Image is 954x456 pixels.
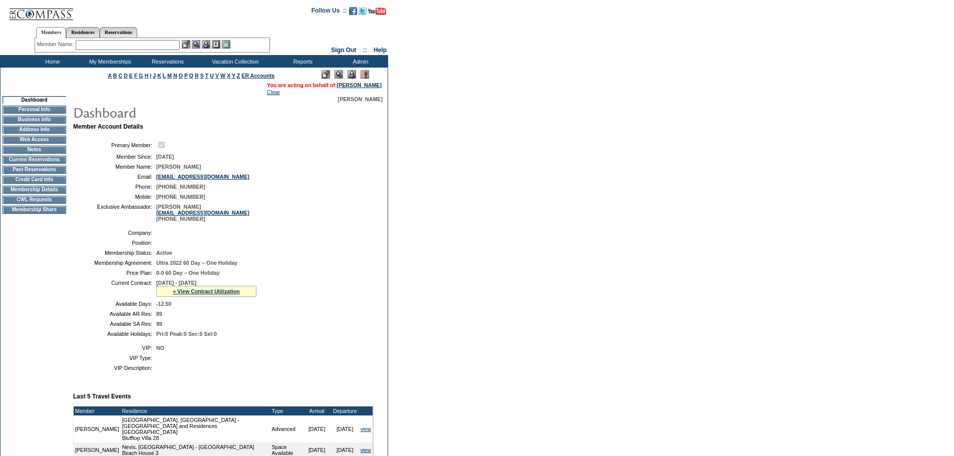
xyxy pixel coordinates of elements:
a: E [129,73,133,79]
td: Membership Share [3,206,66,214]
td: Phone: [77,184,152,190]
a: I [150,73,151,79]
span: [DATE] [156,154,174,160]
img: Become our fan on Facebook [349,7,357,15]
td: Residence [121,406,270,415]
b: Member Account Details [73,123,143,130]
td: VIP Description: [77,365,152,371]
a: B [113,73,117,79]
td: Available AR Res: [77,311,152,317]
b: Last 5 Travel Events [73,393,131,400]
span: [PHONE_NUMBER] [156,184,205,190]
img: Impersonate [202,40,210,49]
td: Company: [77,230,152,236]
a: Sign Out [331,47,356,54]
td: Membership Agreement: [77,260,152,266]
img: Impersonate [348,70,356,79]
span: -12.50 [156,301,171,307]
a: P [184,73,188,79]
a: O [179,73,183,79]
td: Advanced [270,415,302,442]
a: Members [36,27,67,38]
td: Member [74,406,121,415]
a: Q [189,73,193,79]
td: VIP: [77,345,152,351]
a: N [173,73,177,79]
td: Personal Info [3,106,66,114]
a: X [227,73,230,79]
a: Residences [66,27,100,38]
td: VIP Type: [77,355,152,361]
a: F [134,73,138,79]
td: Business Info [3,116,66,124]
a: [EMAIL_ADDRESS][DOMAIN_NAME] [156,210,249,216]
td: Mobile: [77,194,152,200]
a: Z [237,73,240,79]
span: 89 [156,311,162,317]
td: [PERSON_NAME] [74,415,121,442]
td: Membership Status: [77,250,152,256]
td: Vacation Collection [195,55,273,68]
img: Follow us on Twitter [359,7,367,15]
span: Pri:0 Peak:0 Sec:0 Sel:0 [156,331,217,337]
a: H [145,73,149,79]
td: Notes [3,146,66,154]
td: Membership Details [3,186,66,194]
img: View [192,40,200,49]
td: Current Contract: [77,280,152,297]
td: Follow Us :: [311,6,347,18]
span: [DATE] - [DATE] [156,280,196,286]
span: Ultra 2022 60 Day – One Holiday [156,260,237,266]
a: view [361,426,371,432]
img: b_calculator.gif [222,40,230,49]
img: pgTtlDashboard.gif [73,102,273,122]
a: A [108,73,112,79]
a: Subscribe to our YouTube Channel [368,10,386,16]
td: Home [23,55,80,68]
a: V [215,73,219,79]
a: K [157,73,161,79]
span: [PERSON_NAME] [338,96,383,102]
span: [PHONE_NUMBER] [156,194,205,200]
span: 0-0 60 Day – One Holiday [156,270,220,276]
img: Log Concern/Member Elevation [361,70,369,79]
td: Departure [331,406,359,415]
a: T [205,73,209,79]
td: Available SA Res: [77,321,152,327]
a: Help [374,47,387,54]
a: [PERSON_NAME] [337,82,382,88]
a: Become our fan on Facebook [349,10,357,16]
a: R [195,73,199,79]
td: Credit Card Info [3,176,66,184]
td: [DATE] [303,415,331,442]
a: W [220,73,225,79]
a: Clear [267,89,280,95]
a: Y [232,73,235,79]
span: Active [156,250,172,256]
a: S [200,73,204,79]
a: J [153,73,156,79]
td: Email: [77,174,152,180]
img: Edit Mode [322,70,330,79]
td: Arrival [303,406,331,415]
img: b_edit.gif [182,40,190,49]
td: Past Reservations [3,166,66,174]
a: L [163,73,166,79]
td: Exclusive Ambassador: [77,204,152,222]
img: View Mode [335,70,343,79]
td: Reports [273,55,331,68]
td: CWL Requests [3,196,66,204]
span: [PERSON_NAME] [156,164,201,170]
td: Dashboard [3,96,66,104]
td: Price Plan: [77,270,152,276]
span: NO [156,345,164,351]
td: Available Holidays: [77,331,152,337]
td: Address Info [3,126,66,134]
a: C [118,73,122,79]
span: :: [363,47,367,54]
a: G [139,73,143,79]
img: Reservations [212,40,220,49]
td: Reservations [138,55,195,68]
span: You are acting on behalf of: [267,82,382,88]
td: Current Reservations [3,156,66,164]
